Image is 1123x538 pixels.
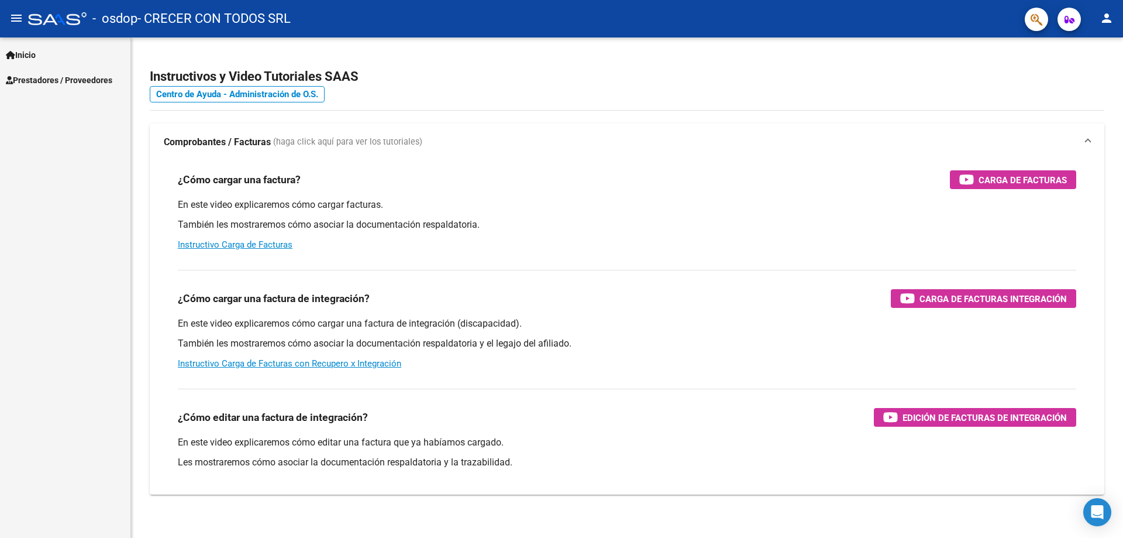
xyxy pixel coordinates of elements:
[1083,498,1111,526] div: Open Intercom Messenger
[178,317,1076,330] p: En este video explicaremos cómo cargar una factura de integración (discapacidad).
[6,49,36,61] span: Inicio
[150,161,1104,495] div: Comprobantes / Facturas (haga click aquí para ver los tutoriales)
[178,358,401,369] a: Instructivo Carga de Facturas con Recupero x Integración
[874,408,1076,427] button: Edición de Facturas de integración
[9,11,23,25] mat-icon: menu
[178,198,1076,211] p: En este video explicaremos cómo cargar facturas.
[178,456,1076,469] p: Les mostraremos cómo asociar la documentación respaldatoria y la trazabilidad.
[178,436,1076,449] p: En este video explicaremos cómo editar una factura que ya habíamos cargado.
[178,409,368,426] h3: ¿Cómo editar una factura de integración?
[273,136,422,149] span: (haga click aquí para ver los tutoriales)
[178,239,292,250] a: Instructivo Carga de Facturas
[950,170,1076,189] button: Carga de Facturas
[150,86,325,102] a: Centro de Ayuda - Administración de O.S.
[902,410,1067,425] span: Edición de Facturas de integración
[178,290,370,307] h3: ¿Cómo cargar una factura de integración?
[178,218,1076,231] p: También les mostraremos cómo asociar la documentación respaldatoria.
[6,74,112,87] span: Prestadores / Proveedores
[1100,11,1114,25] mat-icon: person
[979,173,1067,187] span: Carga de Facturas
[150,66,1104,88] h2: Instructivos y Video Tutoriales SAAS
[150,124,1104,161] mat-expansion-panel-header: Comprobantes / Facturas (haga click aquí para ver los tutoriales)
[164,136,271,149] strong: Comprobantes / Facturas
[919,292,1067,306] span: Carga de Facturas Integración
[891,289,1076,308] button: Carga de Facturas Integración
[178,337,1076,350] p: También les mostraremos cómo asociar la documentación respaldatoria y el legajo del afiliado.
[137,6,291,32] span: - CRECER CON TODOS SRL
[92,6,137,32] span: - osdop
[178,172,301,188] h3: ¿Cómo cargar una factura?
